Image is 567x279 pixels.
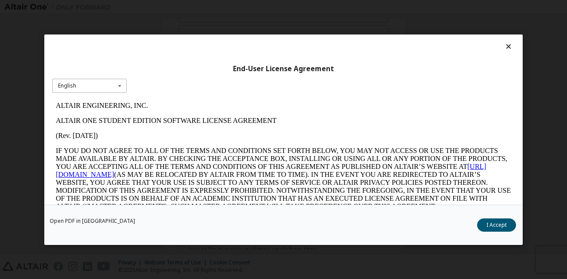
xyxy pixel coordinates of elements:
a: Open PDF in [GEOGRAPHIC_DATA] [50,218,135,223]
div: English [58,83,76,88]
p: This Altair One Student Edition Software License Agreement (“Agreement”) is between Altair Engine... [4,119,459,151]
a: [URL][DOMAIN_NAME] [4,65,434,80]
p: (Rev. [DATE]) [4,34,459,42]
div: End-User License Agreement [52,64,515,73]
p: IF YOU DO NOT AGREE TO ALL OF THE TERMS AND CONDITIONS SET FORTH BELOW, YOU MAY NOT ACCESS OR USE... [4,49,459,112]
button: I Accept [477,218,516,231]
p: ALTAIR ENGINEERING, INC. [4,4,459,11]
p: ALTAIR ONE STUDENT EDITION SOFTWARE LICENSE AGREEMENT [4,19,459,27]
